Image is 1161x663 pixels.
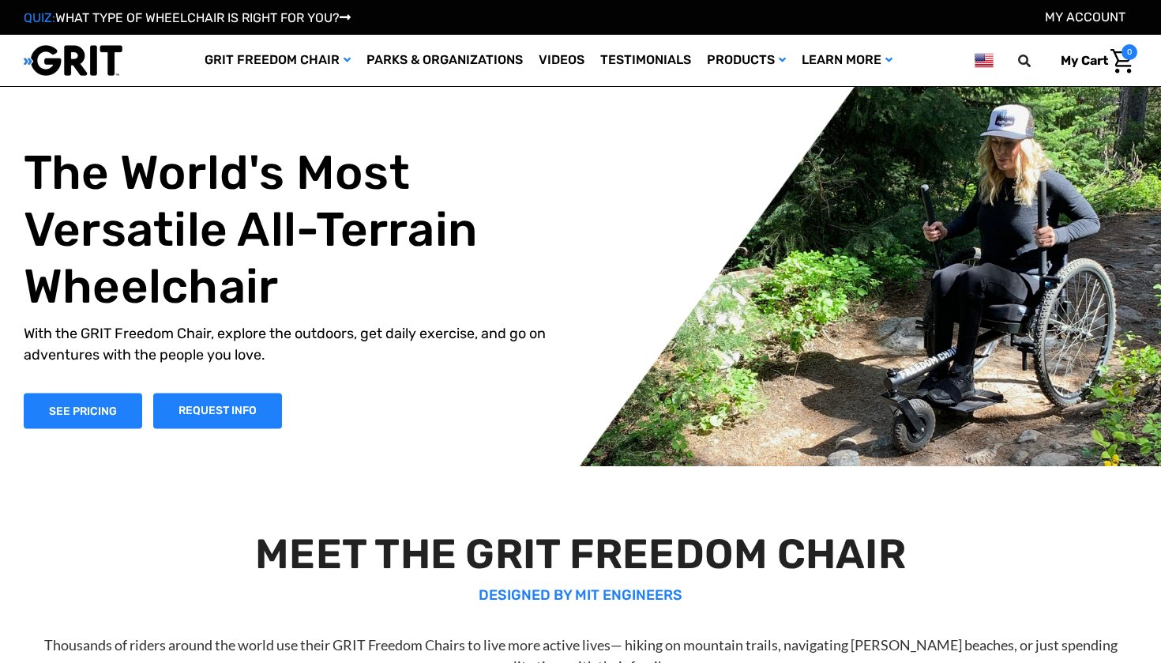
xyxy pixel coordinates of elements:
a: Shop Now [24,393,142,428]
p: DESIGNED BY MIT ENGINEERS [29,585,1133,606]
a: Account [1045,9,1125,24]
span: My Cart [1061,53,1108,68]
h1: The World's Most Versatile All-Terrain Wheelchair [24,145,581,315]
img: us.png [975,51,994,70]
p: With the GRIT Freedom Chair, explore the outdoors, get daily exercise, and go on adventures with ... [24,323,581,366]
a: QUIZ:WHAT TYPE OF WHEELCHAIR IS RIGHT FOR YOU? [24,10,351,25]
a: Parks & Organizations [359,35,531,86]
span: QUIZ: [24,10,55,25]
span: 0 [1122,44,1137,60]
a: GRIT Freedom Chair [197,35,359,86]
a: Videos [531,35,592,86]
a: Slide number 1, Request Information [153,393,282,428]
a: Testimonials [592,35,699,86]
input: Search [1025,44,1049,77]
a: Products [699,35,794,86]
a: Learn More [794,35,900,86]
img: Cart [1110,49,1133,73]
h2: MEET THE GRIT FREEDOM CHAIR [29,529,1133,578]
img: GRIT All-Terrain Wheelchair and Mobility Equipment [24,44,122,77]
a: Cart with 0 items [1049,44,1137,77]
